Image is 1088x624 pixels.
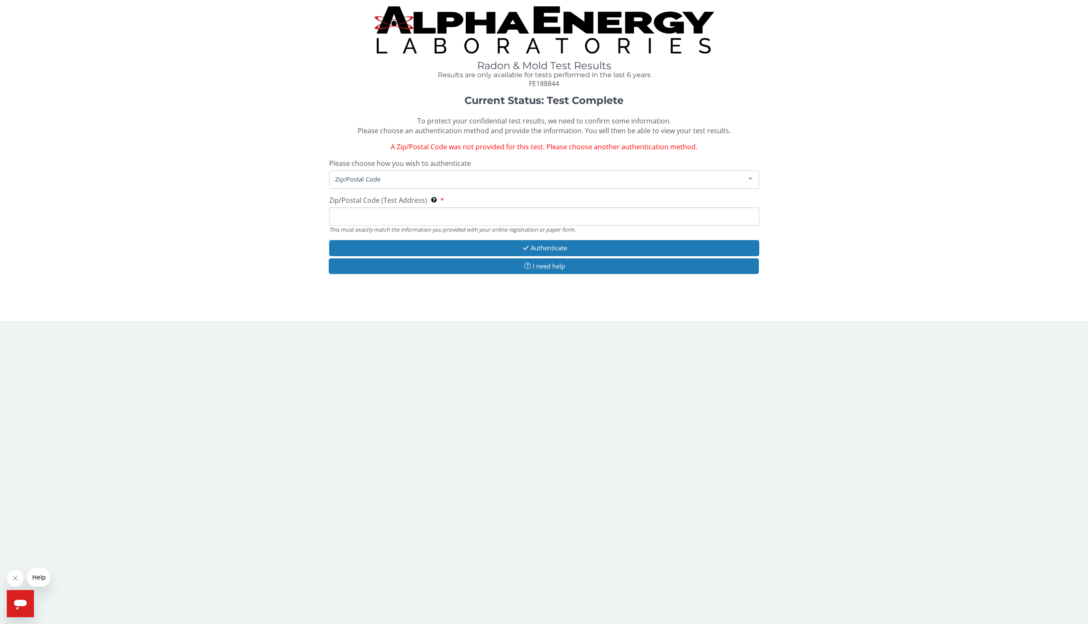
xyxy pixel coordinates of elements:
[358,116,731,135] span: To protect your confidential test results, we need to confirm some information. Please choose an ...
[27,568,50,587] iframe: Message from company
[7,590,34,617] iframe: Button to launch messaging window
[391,142,697,151] span: A Zip/Postal Code was not provided for this test. Please choose another authentication method.
[529,79,559,88] span: FE188844
[329,258,759,274] button: I need help
[329,71,759,79] h4: Results are only available for tests performed in the last 6 years
[375,6,714,53] img: TightCrop.jpg
[329,226,759,233] div: This must exactly match the information you provided with your online registration or paper form.
[464,94,624,106] strong: Current Status: Test Complete
[333,174,742,184] span: Zip/Postal Code
[7,570,24,587] iframe: Close message
[329,240,759,256] button: Authenticate
[329,60,759,71] h1: Radon & Mold Test Results
[329,159,471,168] span: Please choose how you wish to authenticate
[329,196,427,205] span: Zip/Postal Code (Test Address)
